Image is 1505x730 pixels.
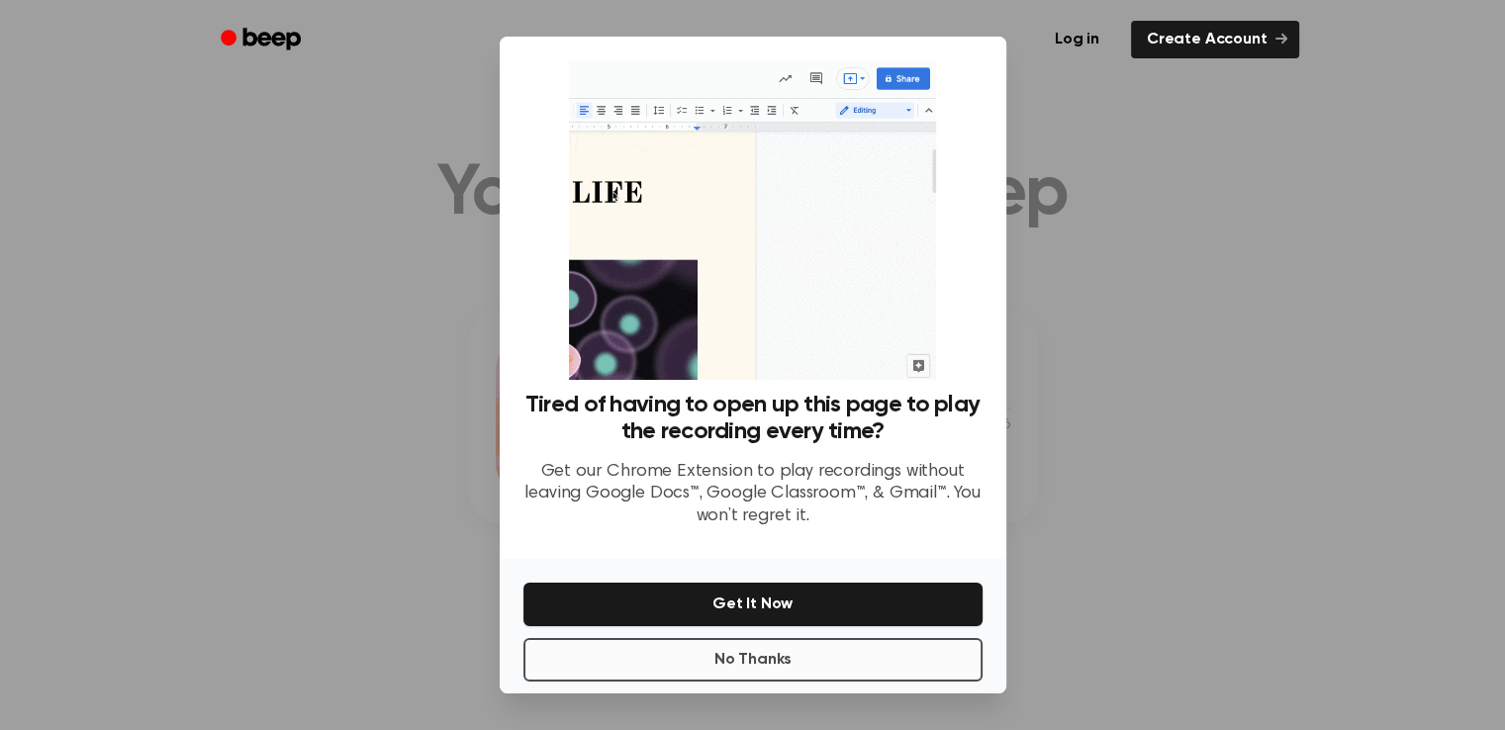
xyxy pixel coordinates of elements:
[1131,21,1299,58] a: Create Account
[569,60,936,380] img: Beep extension in action
[1035,17,1119,62] a: Log in
[523,461,983,528] p: Get our Chrome Extension to play recordings without leaving Google Docs™, Google Classroom™, & Gm...
[523,638,983,682] button: No Thanks
[523,392,983,445] h3: Tired of having to open up this page to play the recording every time?
[207,21,319,59] a: Beep
[523,583,983,626] button: Get It Now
